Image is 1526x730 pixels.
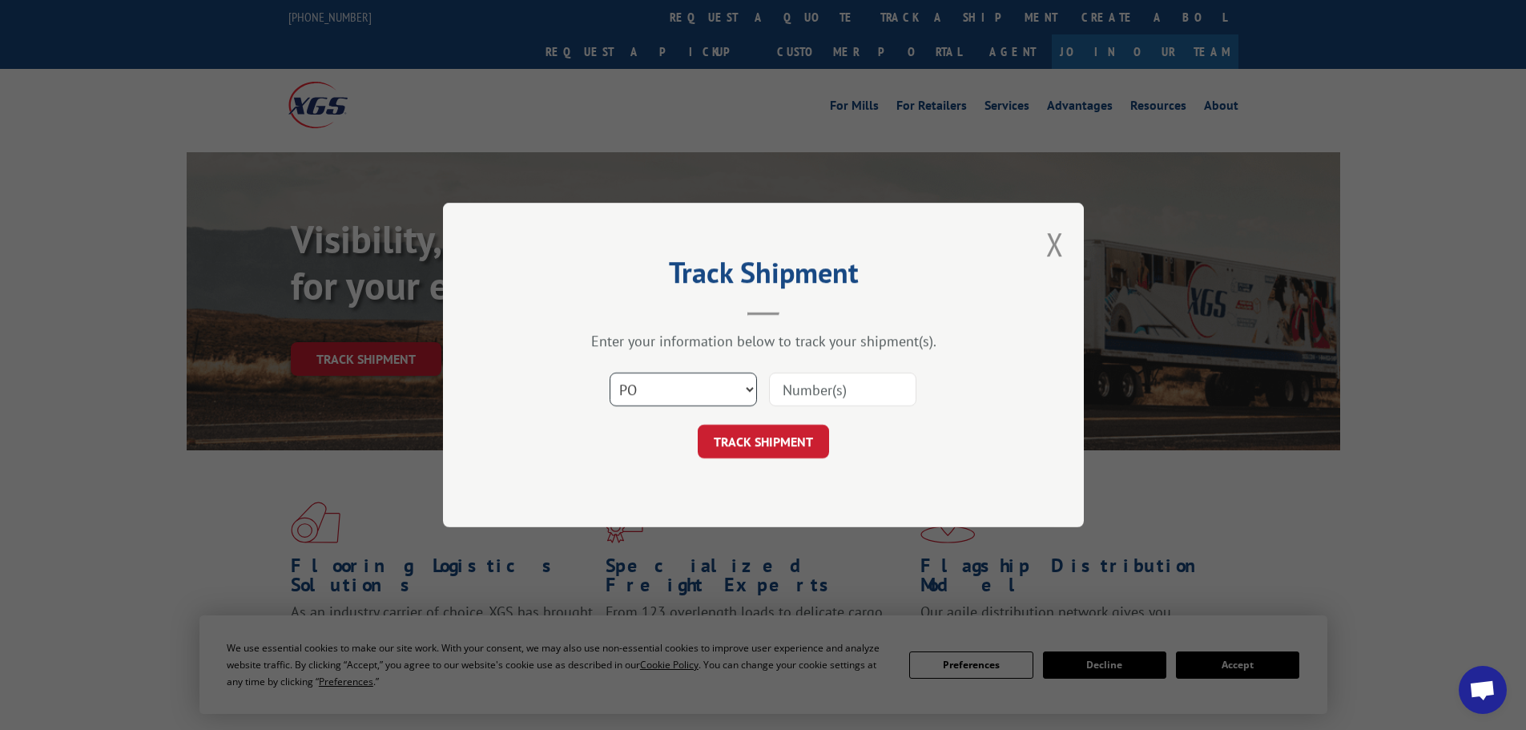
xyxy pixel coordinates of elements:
input: Number(s) [769,373,916,406]
div: Enter your information below to track your shipment(s). [523,332,1004,350]
h2: Track Shipment [523,261,1004,292]
button: Close modal [1046,223,1064,265]
button: TRACK SHIPMENT [698,425,829,458]
div: Open chat [1459,666,1507,714]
